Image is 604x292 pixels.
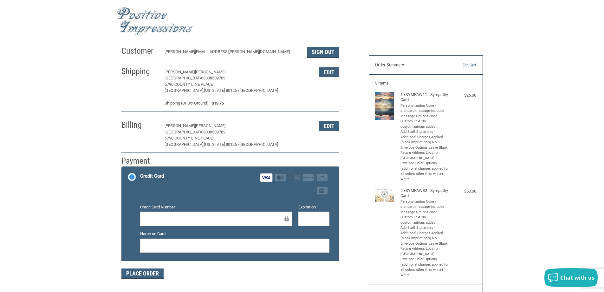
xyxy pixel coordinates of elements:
[444,62,476,68] a: Edit Cart
[375,62,444,68] h3: Order Summary
[204,88,226,93] span: [US_STATE],
[400,257,450,278] li: Envelope Color Options (additional charges applied for all colors other than white) White
[319,67,339,77] button: Edit
[140,204,292,210] label: Credit Card Number
[195,123,225,128] span: [PERSON_NAME]
[544,268,598,287] button: Chat with us
[400,119,450,129] li: Custom Text No customizations added
[165,123,195,128] span: [PERSON_NAME]
[117,7,193,36] img: Positive Impressions
[400,150,450,161] li: Return Address Location [GEOGRAPHIC_DATA]
[165,130,203,134] span: [GEOGRAPHIC_DATA]
[400,188,450,199] h4: 2 x SYMPAW32 - Sympathy Card
[400,92,450,103] h4: 1 x SYMPAW11 - Sympathy Card
[400,145,450,151] li: Envelope Options Leave Blank
[451,92,476,98] div: $25.00
[400,215,450,225] li: Custom Text No customizations added
[165,136,213,140] span: 5790 COUNTY LINE PLACE
[209,100,224,106] span: $13.76
[400,246,450,257] li: Return Address Location [GEOGRAPHIC_DATA]
[239,88,278,93] span: [GEOGRAPHIC_DATA]
[165,70,195,74] span: [PERSON_NAME]
[319,121,339,131] button: Edit
[204,142,226,147] span: [US_STATE],
[226,88,239,93] span: 80126 /
[451,188,476,194] div: $50.00
[121,46,159,56] h2: Customer
[400,225,450,241] li: Add Staff Signatures - Additional Charges Applied (black imprint only) No
[165,142,204,147] span: [GEOGRAPHIC_DATA],
[239,142,278,147] span: [GEOGRAPHIC_DATA]
[400,210,450,215] li: Message Options None
[121,268,164,279] button: Place Order
[121,156,159,166] h2: Payment
[400,241,450,247] li: Envelope Options Leave Blank
[140,231,329,237] label: Name on Card
[165,88,204,93] span: [GEOGRAPHIC_DATA],
[560,274,594,281] span: Chat with us
[203,130,225,134] span: 3038509789
[121,66,159,77] h2: Shipping
[400,199,450,210] li: Personalization None - standard message included
[165,49,301,58] div: [PERSON_NAME][EMAIL_ADDRESS][PERSON_NAME][DOMAIN_NAME]
[400,103,450,114] li: Personalization None - standard message included
[165,76,203,80] span: [GEOGRAPHIC_DATA]
[165,82,213,87] span: 5790 COUNTY LINE PLACE
[298,204,329,210] label: Expiration
[195,70,225,74] span: [PERSON_NAME]
[307,47,339,58] button: Sign Out
[226,142,239,147] span: 80126 /
[375,81,476,86] h3: 3 Items
[400,129,450,145] li: Add Staff Signatures - Additional Charges Applied (black imprint only) No
[203,76,225,80] span: 3038509789
[400,114,450,119] li: Message Options None
[165,100,209,106] span: Shipping (UPS® Ground)
[140,171,164,181] div: Credit Card
[121,120,159,130] h2: Billing
[400,161,450,182] li: Envelope Color Options (additional charges applied for all colors other than white) White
